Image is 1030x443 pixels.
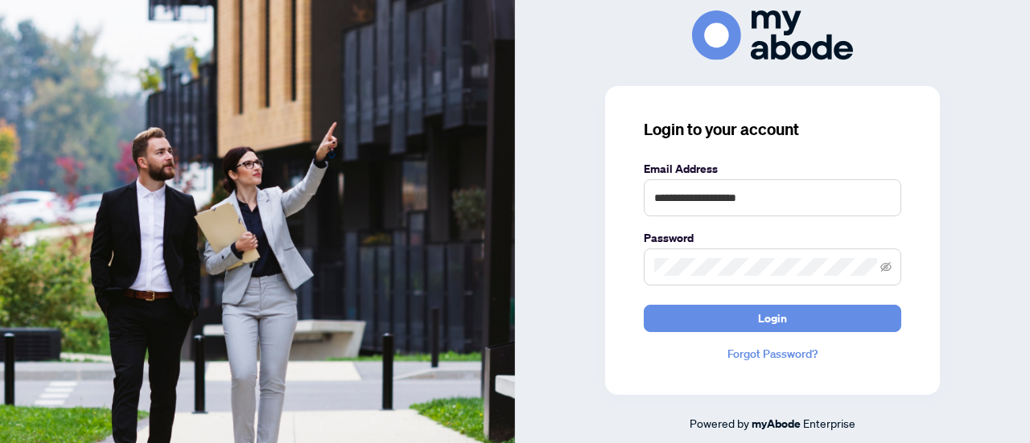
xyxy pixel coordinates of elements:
span: Enterprise [803,416,855,430]
label: Email Address [644,160,901,178]
a: myAbode [752,415,801,433]
img: ma-logo [692,10,853,59]
span: Powered by [690,416,749,430]
span: eye-invisible [880,261,892,273]
h3: Login to your account [644,118,901,141]
span: Login [758,306,787,331]
label: Password [644,229,901,247]
button: Login [644,305,901,332]
a: Forgot Password? [644,345,901,363]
